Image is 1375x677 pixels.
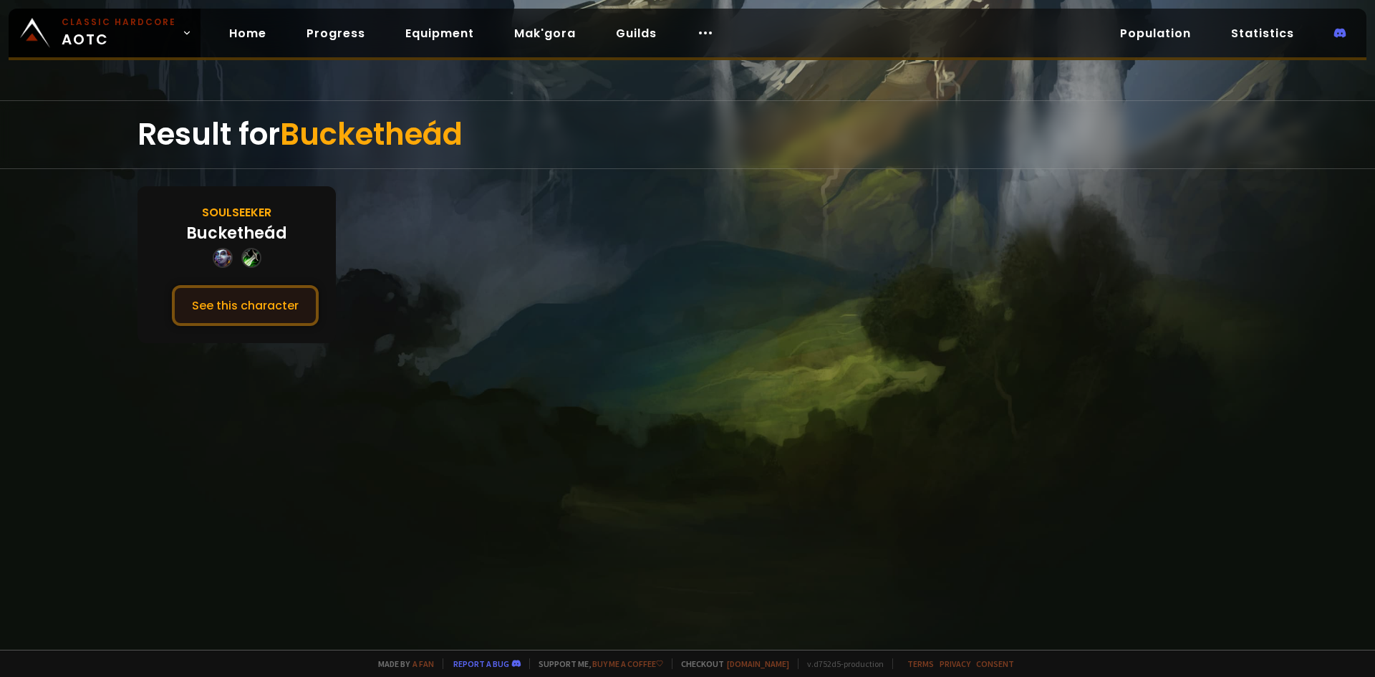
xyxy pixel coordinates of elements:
[295,19,377,48] a: Progress
[9,9,201,57] a: Classic HardcoreAOTC
[202,203,271,221] div: Soulseeker
[280,113,463,155] span: Bucketheád
[62,16,176,29] small: Classic Hardcore
[1109,19,1202,48] a: Population
[218,19,278,48] a: Home
[672,658,789,669] span: Checkout
[394,19,486,48] a: Equipment
[727,658,789,669] a: [DOMAIN_NAME]
[604,19,668,48] a: Guilds
[370,658,434,669] span: Made by
[798,658,884,669] span: v. d752d5 - production
[62,16,176,50] span: AOTC
[137,101,1237,168] div: Result for
[976,658,1014,669] a: Consent
[412,658,434,669] a: a fan
[592,658,663,669] a: Buy me a coffee
[186,221,287,245] div: Bucketheád
[503,19,587,48] a: Mak'gora
[529,658,663,669] span: Support me,
[172,285,319,326] button: See this character
[907,658,934,669] a: Terms
[453,658,509,669] a: Report a bug
[1220,19,1306,48] a: Statistics
[940,658,970,669] a: Privacy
